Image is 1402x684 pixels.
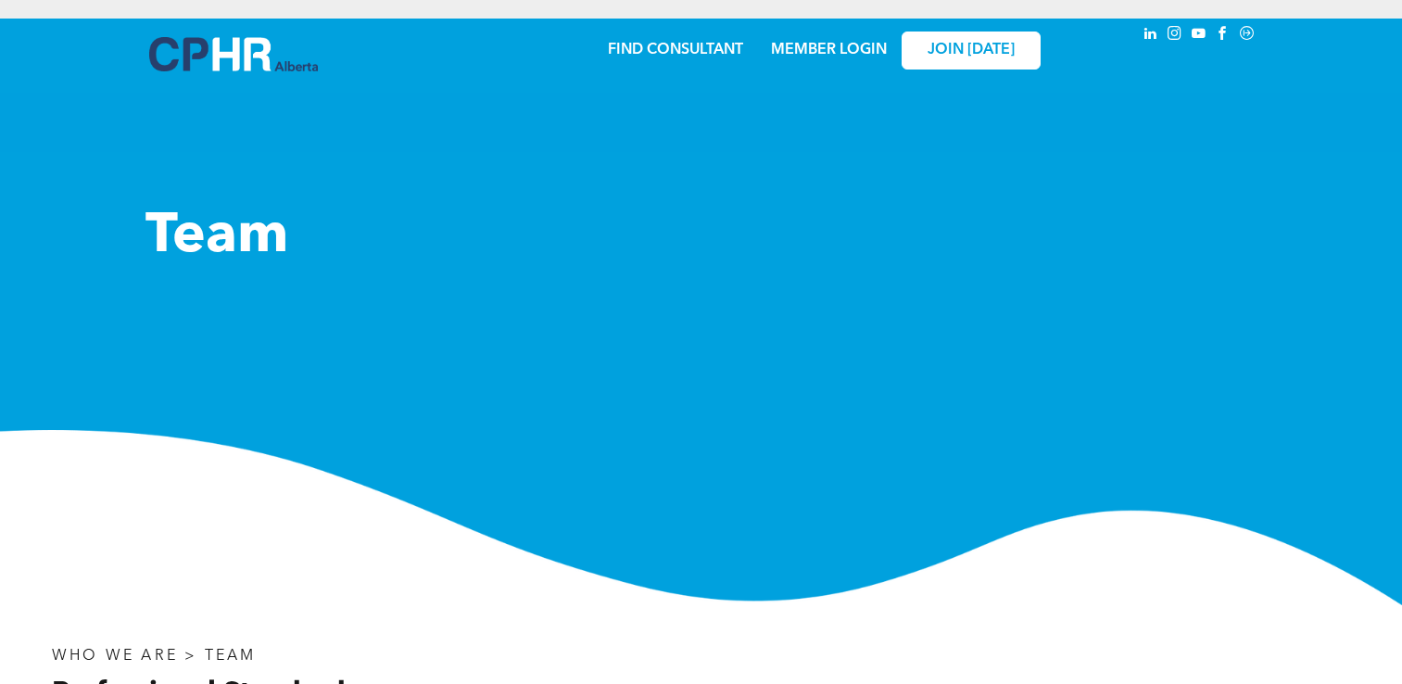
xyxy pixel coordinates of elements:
[1189,23,1209,48] a: youtube
[1213,23,1233,48] a: facebook
[608,43,743,57] a: FIND CONSULTANT
[145,209,288,265] span: Team
[902,32,1041,70] a: JOIN [DATE]
[149,37,318,71] img: A blue and white logo for cp alberta
[1237,23,1257,48] a: Social network
[52,649,256,664] span: WHO WE ARE > TEAM
[771,43,887,57] a: MEMBER LOGIN
[1141,23,1161,48] a: linkedin
[928,42,1015,59] span: JOIN [DATE]
[1165,23,1185,48] a: instagram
